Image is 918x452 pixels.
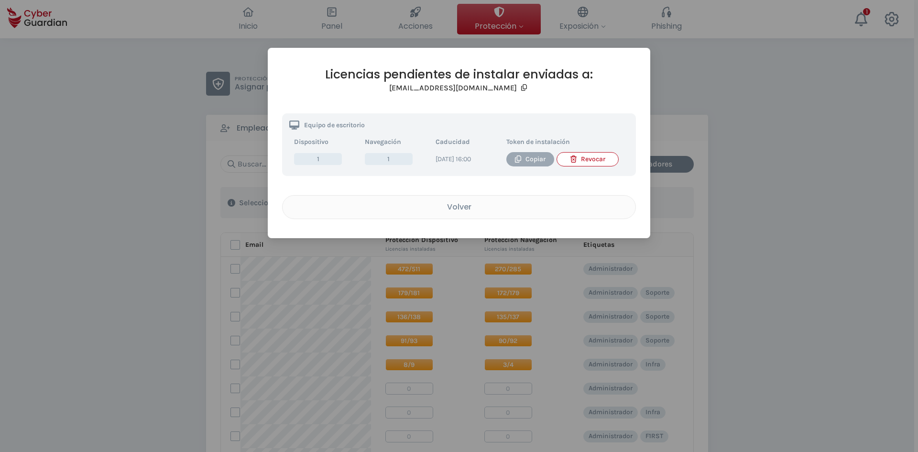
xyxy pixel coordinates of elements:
[282,195,636,219] button: Volver
[289,134,360,150] th: Dispositivo
[564,154,611,165] div: Revocar
[514,154,547,165] div: Copiar
[365,153,413,165] span: 1
[282,67,636,82] h2: Licencias pendientes de instalar enviadas a:
[389,83,517,93] h3: [EMAIL_ADDRESS][DOMAIN_NAME]
[431,150,502,169] td: [DATE] 16:00
[360,134,431,150] th: Navegación
[431,134,502,150] th: Caducidad
[304,122,365,129] p: Equipo de escritorio
[519,82,529,94] button: Copy email
[506,152,554,166] button: Copiar
[557,152,619,166] button: Revocar
[294,153,342,165] span: 1
[502,134,629,150] th: Token de instalación
[290,201,628,213] div: Volver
